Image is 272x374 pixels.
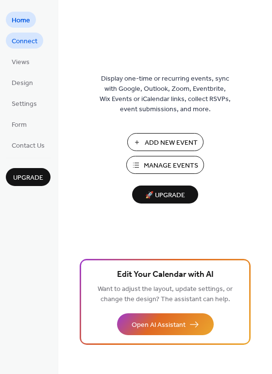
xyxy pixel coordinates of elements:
a: Home [6,12,36,28]
a: Form [6,116,33,132]
span: Open AI Assistant [132,320,186,330]
span: Add New Event [145,138,198,148]
a: Contact Us [6,137,51,153]
button: 🚀 Upgrade [132,186,198,204]
button: Upgrade [6,168,51,186]
span: Settings [12,99,37,109]
span: Design [12,78,33,88]
a: Design [6,74,39,90]
span: Home [12,16,30,26]
span: Connect [12,36,37,47]
button: Add New Event [127,133,204,151]
span: Want to adjust the layout, update settings, or change the design? The assistant can help. [98,283,233,306]
a: Connect [6,33,43,49]
span: Contact Us [12,141,45,151]
a: Settings [6,95,43,111]
span: Upgrade [13,173,43,183]
span: Form [12,120,27,130]
span: Display one-time or recurring events, sync with Google, Outlook, Zoom, Eventbrite, Wix Events or ... [100,74,231,115]
span: 🚀 Upgrade [138,189,192,202]
a: Views [6,53,35,69]
button: Manage Events [126,156,204,174]
button: Open AI Assistant [117,313,214,335]
span: Manage Events [144,161,198,171]
span: Views [12,57,30,68]
span: Edit Your Calendar with AI [117,268,214,282]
